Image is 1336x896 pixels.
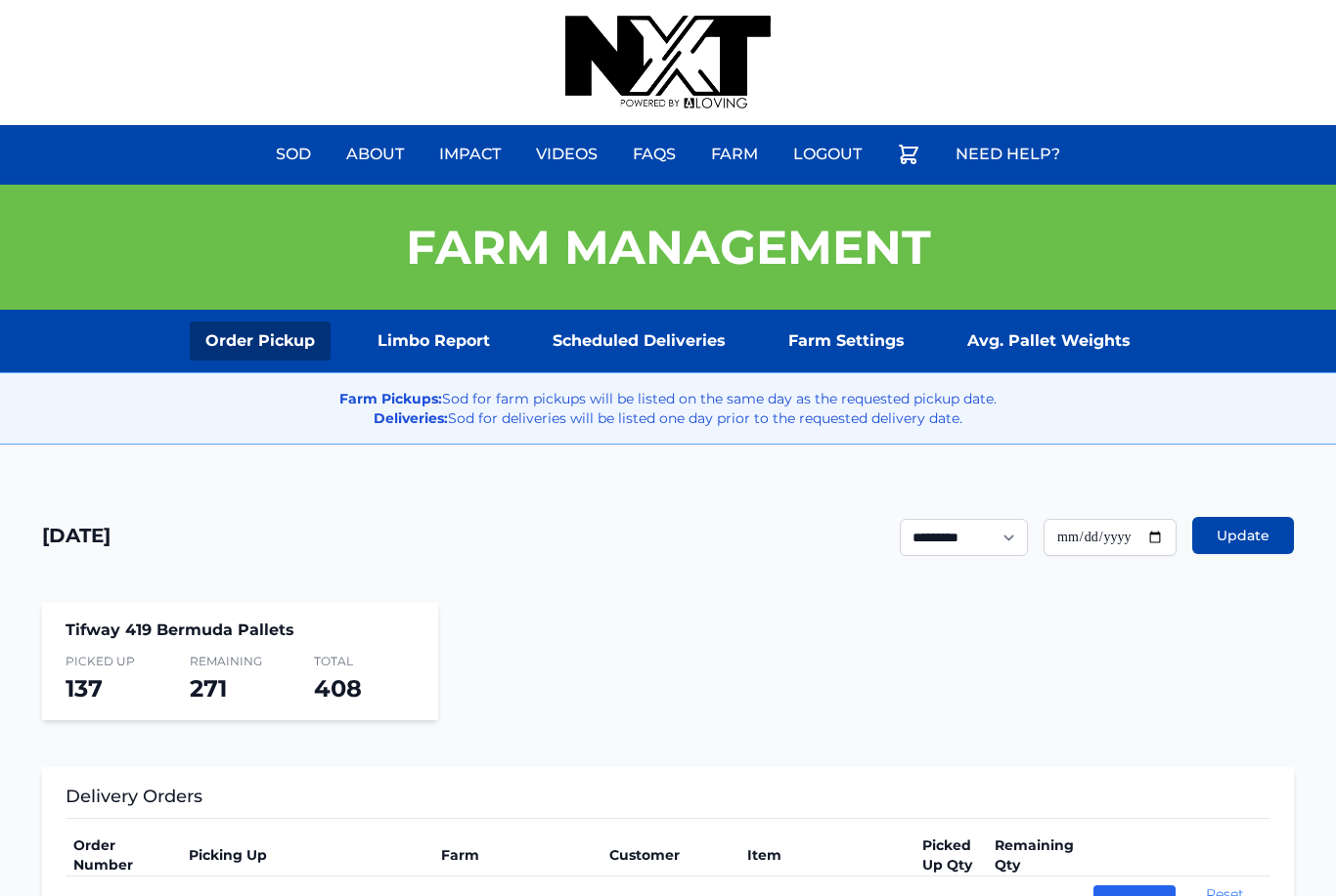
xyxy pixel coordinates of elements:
span: Total [314,654,415,669]
th: Farm [433,834,601,876]
th: Customer [601,834,739,876]
a: Logout [781,131,873,178]
a: FAQs [621,131,688,178]
span: 271 [190,674,227,703]
a: About [334,131,416,178]
img: nextdaysod.com Logo [565,16,771,109]
span: Remaining [190,654,290,669]
th: Picking Up [181,834,433,876]
a: Scheduled Deliveries [537,321,741,361]
th: Picked Up Qty [914,834,986,876]
th: Remaining Qty [987,834,1086,876]
strong: Deliveries: [374,409,448,427]
a: Need Help? [944,131,1072,178]
a: Sod [264,131,323,178]
a: Videos [524,131,609,178]
th: Item [739,834,914,876]
a: Order Pickup [190,321,331,361]
strong: Farm Pickups: [339,390,442,407]
span: 408 [314,674,362,703]
span: Update [1217,526,1269,545]
a: Impact [427,131,512,178]
h1: [DATE] [42,522,111,549]
h1: Farm Management [406,224,931,271]
a: Limbo Report [362,321,506,361]
th: Order Number [66,834,181,876]
a: Farm [699,131,770,178]
span: Picked Up [66,654,166,669]
button: Update [1192,517,1294,554]
h4: Tifway 419 Bermuda Pallets [66,619,415,642]
a: Farm Settings [773,321,920,361]
span: 137 [66,674,103,703]
a: Avg. Pallet Weights [952,321,1146,361]
h3: Delivery Orders [66,783,1270,819]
